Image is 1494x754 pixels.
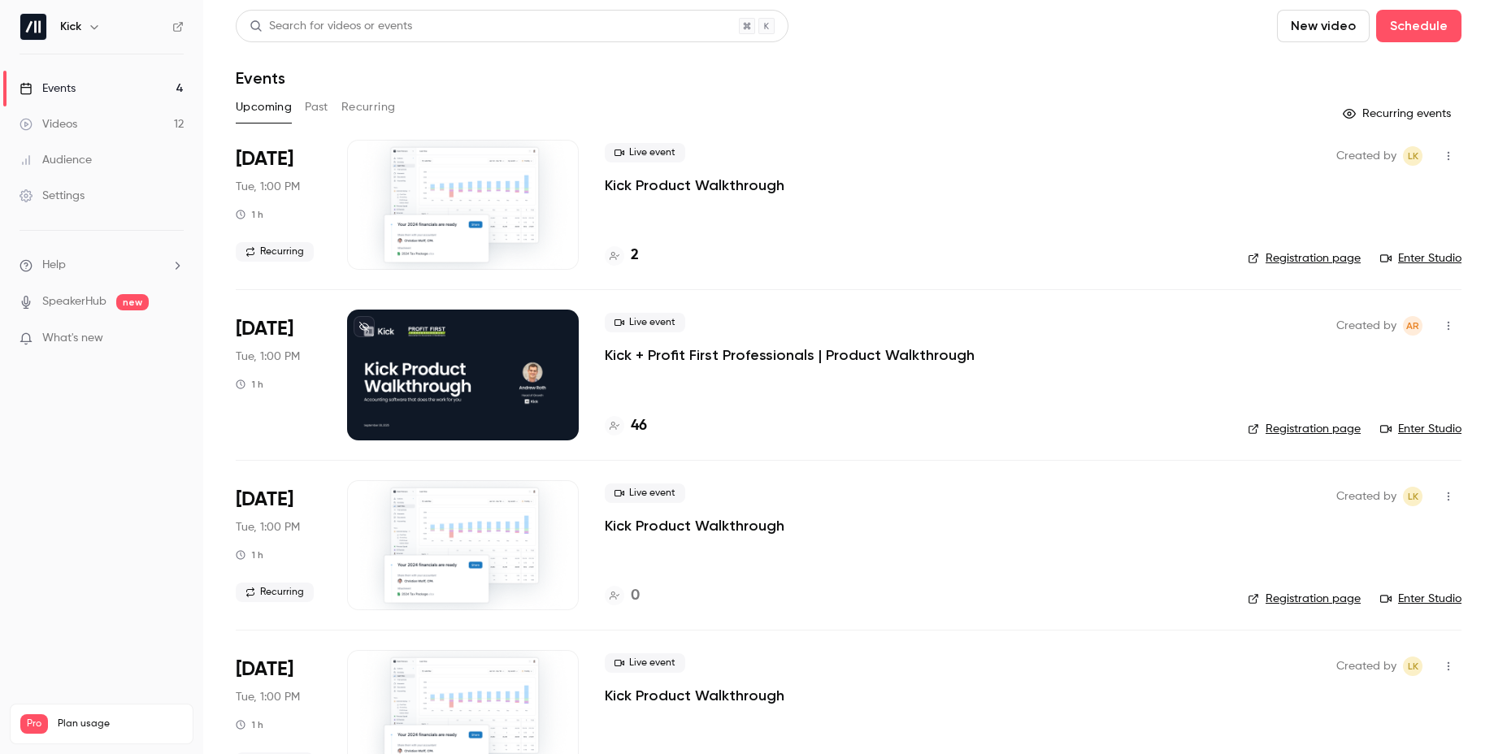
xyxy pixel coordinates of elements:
span: Live event [605,483,685,503]
button: Recurring events [1335,101,1461,127]
span: Created by [1336,656,1396,676]
a: Enter Studio [1380,591,1461,607]
span: Live event [605,653,685,673]
a: Enter Studio [1380,421,1461,437]
li: help-dropdown-opener [20,257,184,274]
div: 1 h [236,208,263,221]
div: 1 h [236,378,263,391]
img: Kick [20,14,46,40]
a: Registration page [1248,250,1361,266]
span: What's new [42,330,103,347]
button: Upcoming [236,94,292,120]
span: new [116,294,149,310]
span: Tue, 1:00 PM [236,349,300,365]
span: Recurring [236,242,314,262]
span: [DATE] [236,656,293,682]
div: 1 h [236,718,263,731]
span: Tue, 1:00 PM [236,519,300,535]
span: AR [1406,316,1419,336]
h4: 0 [631,585,640,607]
span: [DATE] [236,316,293,342]
iframe: Noticeable Trigger [164,331,184,346]
button: Schedule [1376,10,1461,42]
span: Pro [20,714,48,734]
span: LK [1408,146,1418,166]
a: Kick Product Walkthrough [605,686,784,705]
a: Registration page [1248,591,1361,607]
h6: Kick [60,19,81,35]
div: Oct 7 Tue, 11:00 AM (America/Los Angeles) [236,480,321,610]
div: Videos [20,116,77,132]
span: Created by [1336,316,1396,336]
h4: 46 [631,415,647,437]
a: SpeakerHub [42,293,106,310]
span: Andrew Roth [1403,316,1422,336]
h4: 2 [631,245,639,266]
div: Audience [20,152,92,168]
a: 2 [605,245,639,266]
button: Recurring [341,94,396,120]
span: Recurring [236,583,314,602]
a: Kick + Profit First Professionals | Product Walkthrough [605,345,975,365]
span: Live event [605,143,685,162]
a: Kick Product Walkthrough [605,516,784,535]
div: Events [20,80,76,97]
span: LK [1408,656,1418,676]
div: Sep 30 Tue, 11:00 AM (America/Los Angeles) [236,140,321,270]
span: Help [42,257,66,274]
span: Logan Kieller [1403,146,1422,166]
a: Enter Studio [1380,250,1461,266]
span: Live event [605,313,685,332]
span: Created by [1336,146,1396,166]
span: Plan usage [58,717,183,730]
div: 1 h [236,548,263,561]
span: [DATE] [236,146,293,172]
h1: Events [236,68,285,88]
a: Registration page [1248,421,1361,437]
span: Tue, 1:00 PM [236,689,300,705]
span: Tue, 1:00 PM [236,179,300,195]
span: Created by [1336,487,1396,506]
a: 0 [605,585,640,607]
span: Logan Kieller [1403,487,1422,506]
span: Logan Kieller [1403,656,1422,676]
div: Sep 30 Tue, 2:00 PM (America/Toronto) [236,310,321,440]
span: LK [1408,487,1418,506]
button: New video [1277,10,1370,42]
a: Kick Product Walkthrough [605,175,784,195]
span: [DATE] [236,487,293,513]
a: 46 [605,415,647,437]
div: Search for videos or events [250,18,412,35]
button: Past [305,94,328,120]
div: Settings [20,188,85,204]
